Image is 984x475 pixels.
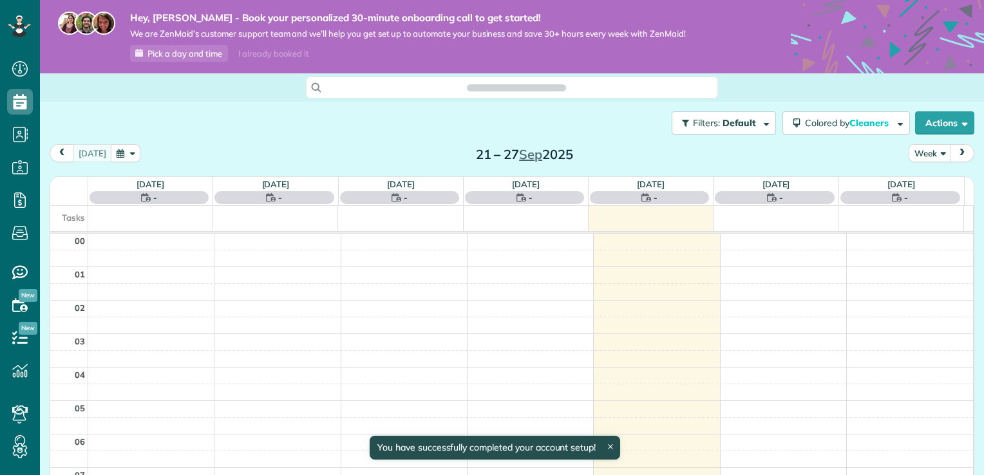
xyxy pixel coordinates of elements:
span: Colored by [805,117,893,129]
span: 01 [75,269,85,279]
span: Search ZenMaid… [480,81,553,94]
a: [DATE] [137,179,164,189]
button: [DATE] [73,144,112,162]
a: Pick a day and time [130,45,228,62]
span: We are ZenMaid’s customer support team and we’ll help you get set up to automate your business an... [130,28,686,39]
span: Sep [519,146,542,162]
strong: Hey, [PERSON_NAME] - Book your personalized 30-minute onboarding call to get started! [130,12,686,24]
span: Pick a day and time [147,48,222,59]
span: Cleaners [849,117,891,129]
span: - [278,191,282,204]
div: You have successfully completed your account setup! [370,436,620,460]
span: - [153,191,157,204]
span: 06 [75,436,85,447]
button: Week [909,144,951,162]
span: - [779,191,783,204]
a: [DATE] [387,179,415,189]
span: New [19,322,37,335]
img: jorge-587dff0eeaa6aab1f244e6dc62b8924c3b6ad411094392a53c71c6c4a576187d.jpg [75,12,98,35]
span: - [404,191,408,204]
button: Actions [915,111,974,135]
div: I already booked it [231,46,316,62]
span: 05 [75,403,85,413]
button: Filters: Default [672,111,776,135]
a: [DATE] [887,179,915,189]
span: 03 [75,336,85,346]
span: Filters: [693,117,720,129]
button: Colored byCleaners [782,111,910,135]
button: next [950,144,974,162]
a: [DATE] [762,179,790,189]
a: [DATE] [262,179,290,189]
a: [DATE] [512,179,540,189]
span: - [904,191,908,204]
img: maria-72a9807cf96188c08ef61303f053569d2e2a8a1cde33d635c8a3ac13582a053d.jpg [58,12,81,35]
a: [DATE] [637,179,665,189]
span: 02 [75,303,85,313]
span: 04 [75,369,85,380]
span: Default [723,117,757,129]
img: michelle-19f622bdf1676172e81f8f8fba1fb50e276960ebfe0243fe18214015130c80e4.jpg [92,12,115,35]
span: - [529,191,533,204]
h2: 21 – 27 2025 [444,147,605,162]
span: New [19,289,37,302]
button: prev [50,144,74,162]
span: - [654,191,658,204]
span: Tasks [62,212,85,223]
span: 00 [75,236,85,246]
a: Filters: Default [665,111,776,135]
